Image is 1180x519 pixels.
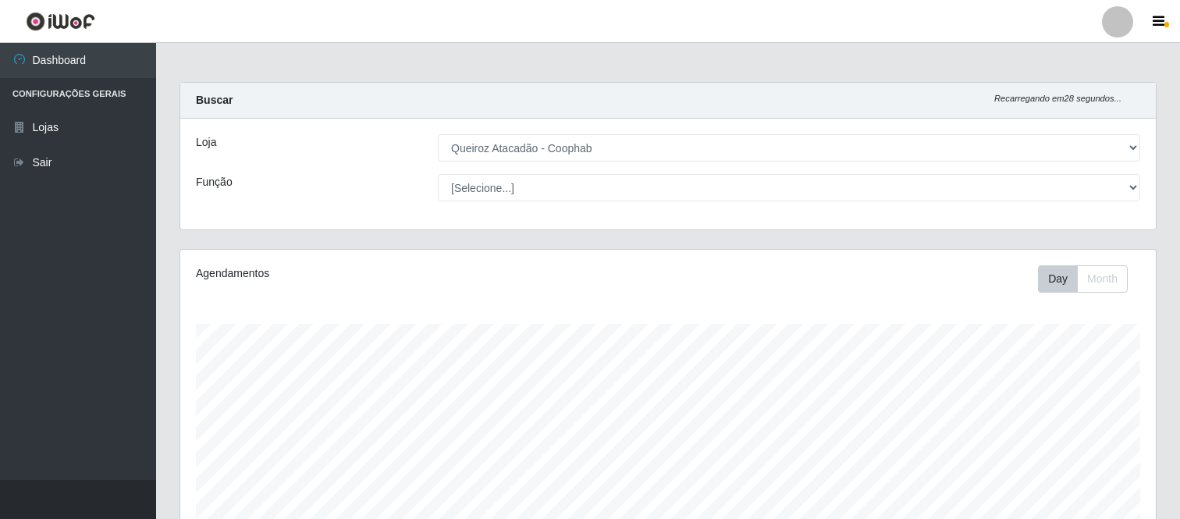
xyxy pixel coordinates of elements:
button: Day [1038,265,1078,293]
div: First group [1038,265,1128,293]
strong: Buscar [196,94,233,106]
button: Month [1077,265,1128,293]
label: Função [196,174,233,190]
label: Loja [196,134,216,151]
img: CoreUI Logo [26,12,95,31]
div: Toolbar with button groups [1038,265,1140,293]
div: Agendamentos [196,265,576,282]
i: Recarregando em 28 segundos... [994,94,1121,103]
